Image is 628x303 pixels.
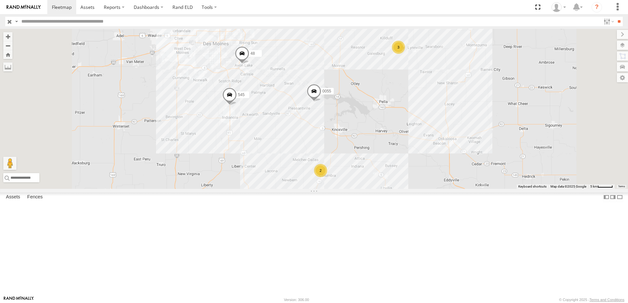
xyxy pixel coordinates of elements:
label: Map Settings [617,73,628,82]
span: 48 [251,51,255,56]
a: Visit our Website [4,296,34,303]
span: Map data ©2025 Google [550,185,586,188]
span: 0055 [323,89,331,94]
div: © Copyright 2025 - [559,298,624,302]
div: 2 [314,164,327,177]
a: Terms and Conditions [590,298,624,302]
button: Zoom out [3,41,12,50]
i: ? [592,2,602,12]
button: Drag Pegman onto the map to open Street View [3,157,16,170]
label: Dock Summary Table to the Right [610,192,616,202]
label: Assets [3,192,23,202]
button: Keyboard shortcuts [518,184,547,189]
label: Dock Summary Table to the Left [603,192,610,202]
div: Version: 306.00 [284,298,309,302]
span: 545 [238,92,245,97]
img: rand-logo.svg [7,5,41,10]
label: Measure [3,62,12,71]
button: Zoom in [3,32,12,41]
button: Zoom Home [3,50,12,59]
button: Map Scale: 5 km per 43 pixels [588,184,615,189]
label: Fences [24,192,46,202]
label: Search Query [14,17,19,26]
label: Hide Summary Table [617,192,623,202]
a: Terms (opens in new tab) [618,185,625,188]
div: 3 [392,41,405,54]
span: 5 km [590,185,597,188]
label: Search Filter Options [601,17,615,26]
div: Tim Zylstra [549,2,568,12]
